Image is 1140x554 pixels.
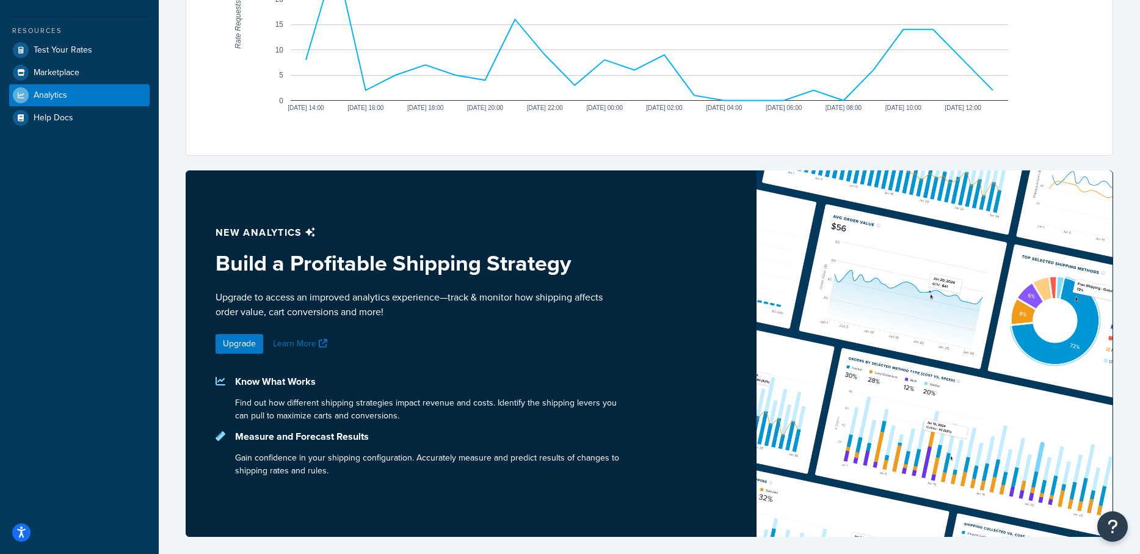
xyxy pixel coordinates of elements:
[347,104,384,111] text: [DATE] 16:00
[216,224,620,241] p: New analytics
[275,20,284,29] text: 15
[9,39,150,61] a: Test Your Rates
[34,113,73,123] span: Help Docs
[945,104,981,111] text: [DATE] 12:00
[235,373,620,390] p: Know What Works
[273,337,330,350] a: Learn More
[235,428,620,445] p: Measure and Forecast Results
[9,107,150,129] a: Help Docs
[235,396,620,422] p: Find out how different shipping strategies impact revenue and costs. Identify the shipping levers...
[885,104,922,111] text: [DATE] 10:00
[275,46,284,54] text: 10
[9,62,150,84] a: Marketplace
[527,104,564,111] text: [DATE] 22:00
[216,251,620,275] h3: Build a Profitable Shipping Strategy
[34,45,92,56] span: Test Your Rates
[706,104,742,111] text: [DATE] 04:00
[9,84,150,106] a: Analytics
[646,104,683,111] text: [DATE] 02:00
[766,104,802,111] text: [DATE] 06:00
[826,104,862,111] text: [DATE] 08:00
[586,104,623,111] text: [DATE] 00:00
[279,97,283,105] text: 0
[407,104,444,111] text: [DATE] 18:00
[467,104,504,111] text: [DATE] 20:00
[279,71,283,79] text: 5
[216,334,263,354] a: Upgrade
[235,451,620,477] p: Gain confidence in your shipping configuration. Accurately measure and predict results of changes...
[216,290,620,319] p: Upgrade to access an improved analytics experience—track & monitor how shipping affects order val...
[34,90,67,101] span: Analytics
[1097,511,1128,542] button: Open Resource Center
[34,68,79,78] span: Marketplace
[288,104,324,111] text: [DATE] 14:00
[9,26,150,36] div: Resources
